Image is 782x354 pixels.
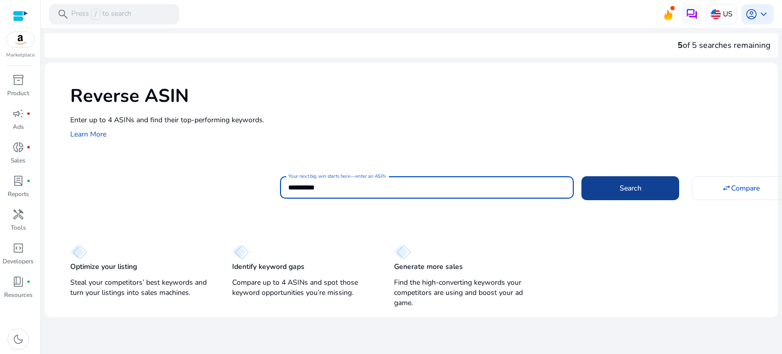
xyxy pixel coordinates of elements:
[11,156,25,165] p: Sales
[6,51,35,59] p: Marketplace
[711,9,721,19] img: us.svg
[12,208,24,221] span: handyman
[232,278,374,298] p: Compare up to 4 ASINs and spot those keyword opportunities you’re missing.
[232,245,249,259] img: diamond.svg
[394,278,536,308] p: Find the high-converting keywords your competitors are using and boost your ad game.
[70,129,106,139] a: Learn More
[26,179,31,183] span: fiber_manual_record
[26,145,31,149] span: fiber_manual_record
[26,280,31,284] span: fiber_manual_record
[4,290,33,299] p: Resources
[288,173,385,180] mat-label: Your next big win starts here—enter an ASIN
[620,183,641,194] span: Search
[11,223,26,232] p: Tools
[723,5,733,23] p: US
[7,89,29,98] p: Product
[12,175,24,187] span: lab_profile
[3,257,34,266] p: Developers
[26,112,31,116] span: fiber_manual_record
[70,245,87,259] img: diamond.svg
[7,32,34,47] img: amazon.svg
[12,333,24,345] span: dark_mode
[232,262,304,272] p: Identify keyword gaps
[70,278,212,298] p: Steal your competitors’ best keywords and turn your listings into sales machines.
[12,107,24,120] span: campaign
[71,9,131,20] p: Press to search
[678,39,770,51] div: of 5 searches remaining
[731,183,760,194] span: Compare
[581,176,679,200] button: Search
[70,262,137,272] p: Optimize your listing
[12,74,24,86] span: inventory_2
[12,242,24,254] span: code_blocks
[394,245,411,259] img: diamond.svg
[91,9,100,20] span: /
[12,276,24,288] span: book_4
[8,189,29,199] p: Reports
[722,183,731,193] mat-icon: swap_horiz
[57,8,69,20] span: search
[70,115,768,125] p: Enter up to 4 ASINs and find their top-performing keywords.
[12,141,24,153] span: donut_small
[70,85,768,107] h1: Reverse ASIN
[394,262,463,272] p: Generate more sales
[745,8,758,20] span: account_circle
[758,8,770,20] span: keyboard_arrow_down
[13,122,24,131] p: Ads
[678,40,683,51] span: 5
